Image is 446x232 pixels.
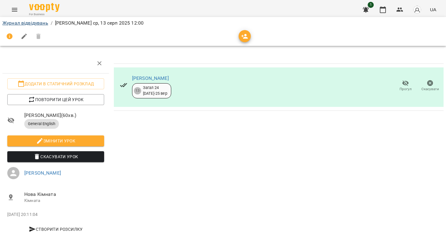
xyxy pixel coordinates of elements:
a: [PERSON_NAME] [24,170,61,176]
button: Скасувати Урок [7,151,104,162]
img: Voopty Logo [29,3,60,12]
div: 13 [134,87,141,94]
button: Скасувати [418,77,442,94]
span: Скасувати [421,87,439,92]
span: For Business [29,12,60,16]
span: Прогул [400,87,412,92]
span: Скасувати Урок [12,153,99,160]
button: UA [427,4,439,15]
p: [PERSON_NAME] ср, 13 серп 2025 12:00 [55,19,144,27]
img: avatar_s.png [413,5,421,14]
li: / [51,19,53,27]
nav: breadcrumb [2,19,444,27]
span: Повторити цей урок [12,96,99,103]
button: Повторити цей урок [7,94,104,105]
p: Кімната [24,198,104,204]
button: Прогул [393,77,418,94]
span: Змінити урок [12,137,99,145]
span: UA [430,6,436,13]
span: 1 [368,2,374,8]
p: [DATE] 20:11:04 [7,212,104,218]
span: Нова Кімната [24,191,104,198]
div: Загал 24 [DATE] - 25 вер [143,85,167,96]
span: Додати в статичний розклад [12,80,99,87]
a: [PERSON_NAME] [132,75,169,81]
a: Журнал відвідувань [2,20,48,26]
button: Додати в статичний розклад [7,78,104,89]
span: General English [24,121,59,127]
button: Menu [7,2,22,17]
button: Змінити урок [7,135,104,146]
span: [PERSON_NAME] ( 60 хв. ) [24,112,104,119]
